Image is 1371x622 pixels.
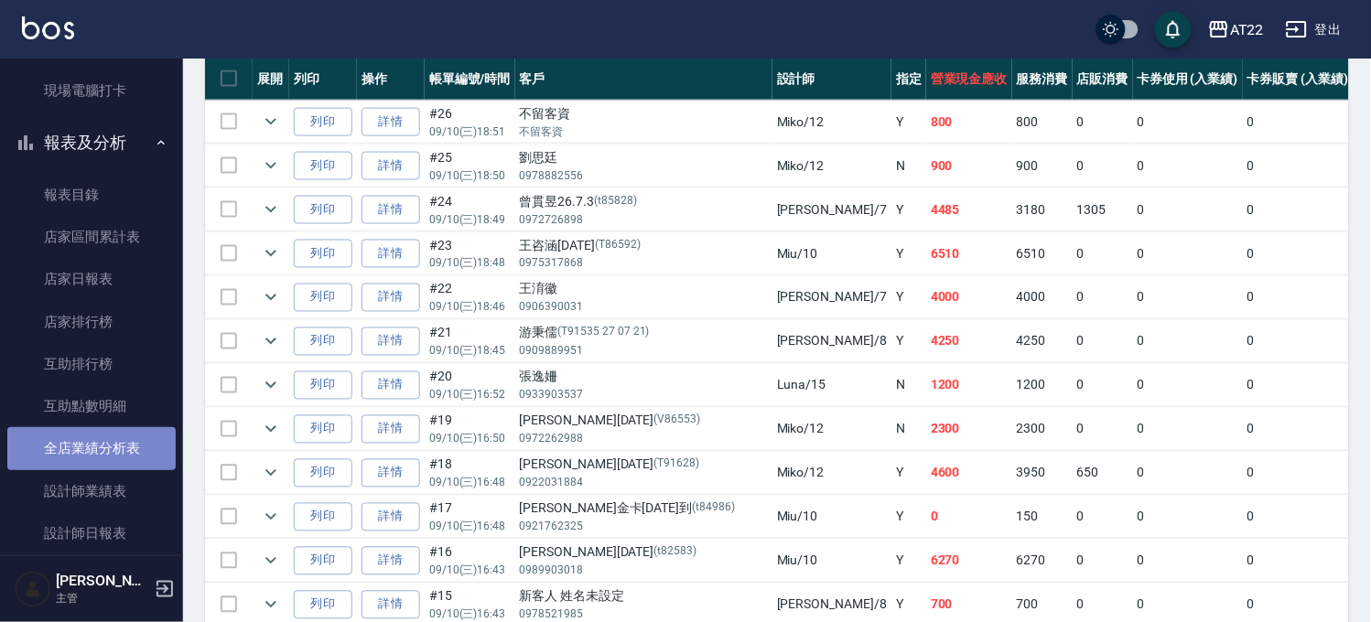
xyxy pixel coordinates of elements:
[257,196,285,223] button: expand row
[594,192,637,211] p: (t85828)
[425,452,515,495] td: #18
[253,58,289,101] th: 展開
[362,108,420,136] a: 詳情
[1243,452,1354,495] td: 0
[429,167,511,184] p: 09/10 (三) 18:50
[1243,232,1354,275] td: 0
[1012,320,1073,363] td: 4250
[1012,452,1073,495] td: 3950
[294,371,352,400] button: 列印
[520,431,768,447] p: 0972262988
[362,547,420,575] a: 詳情
[558,324,650,343] p: (T91535 27 07 21)
[7,512,176,554] a: 設計師日報表
[772,540,891,583] td: Miu /10
[1073,452,1133,495] td: 650
[772,58,891,101] th: 設計師
[520,324,768,343] div: 游秉儒
[772,145,891,188] td: Miko /12
[7,301,176,343] a: 店家排行榜
[257,547,285,574] button: expand row
[520,499,768,519] div: [PERSON_NAME]金卡[DATE]到
[772,276,891,319] td: [PERSON_NAME] /7
[1133,364,1244,407] td: 0
[362,152,420,180] a: 詳情
[362,591,420,619] a: 詳情
[926,232,1012,275] td: 6510
[425,496,515,539] td: #17
[520,519,768,535] p: 0921762325
[772,188,891,231] td: [PERSON_NAME] /7
[56,572,149,590] h5: [PERSON_NAME]
[1155,11,1192,48] button: save
[1012,276,1073,319] td: 4000
[1073,101,1133,144] td: 0
[520,563,768,579] p: 0989903018
[257,108,285,135] button: expand row
[257,327,285,355] button: expand row
[7,470,176,512] a: 設計師業績表
[429,299,511,316] p: 09/10 (三) 18:46
[772,232,891,275] td: Miu /10
[294,503,352,531] button: 列印
[425,188,515,231] td: #24
[1230,18,1264,41] div: AT22
[1133,408,1244,451] td: 0
[520,456,768,475] div: [PERSON_NAME][DATE]
[1133,496,1244,539] td: 0
[1243,188,1354,231] td: 0
[429,343,511,359] p: 09/10 (三) 18:45
[891,408,926,451] td: N
[1243,320,1354,363] td: 0
[294,327,352,356] button: 列印
[429,123,511,140] p: 09/10 (三) 18:51
[1243,58,1354,101] th: 卡券販賣 (入業績)
[595,236,641,255] p: (T86592)
[1073,540,1133,583] td: 0
[294,415,352,444] button: 列印
[429,519,511,535] p: 09/10 (三) 16:48
[257,459,285,487] button: expand row
[257,591,285,618] button: expand row
[1073,232,1133,275] td: 0
[294,591,352,619] button: 列印
[7,258,176,300] a: 店家日報表
[7,554,176,596] a: 設計師業績分析表
[1243,101,1354,144] td: 0
[7,385,176,427] a: 互助點數明細
[926,540,1012,583] td: 6270
[520,587,768,606] div: 新客人 姓名未設定
[429,431,511,447] p: 09/10 (三) 16:50
[425,364,515,407] td: #20
[257,240,285,267] button: expand row
[294,547,352,575] button: 列印
[1073,58,1133,101] th: 店販消費
[22,16,74,39] img: Logo
[294,152,352,180] button: 列印
[772,320,891,363] td: [PERSON_NAME] /8
[1012,232,1073,275] td: 6510
[891,452,926,495] td: Y
[1243,540,1354,583] td: 0
[772,408,891,451] td: Miko /12
[520,475,768,491] p: 0922031884
[294,459,352,488] button: 列印
[1012,101,1073,144] td: 800
[1073,408,1133,451] td: 0
[520,387,768,403] p: 0933903537
[425,101,515,144] td: #26
[1133,58,1244,101] th: 卡券使用 (入業績)
[926,452,1012,495] td: 4600
[429,475,511,491] p: 09/10 (三) 16:48
[7,427,176,469] a: 全店業績分析表
[1133,320,1244,363] td: 0
[926,188,1012,231] td: 4485
[1133,145,1244,188] td: 0
[294,284,352,312] button: 列印
[357,58,425,101] th: 操作
[520,236,768,255] div: 王咨涵[DATE]
[926,101,1012,144] td: 800
[257,152,285,179] button: expand row
[429,387,511,403] p: 09/10 (三) 16:52
[520,299,768,316] p: 0906390031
